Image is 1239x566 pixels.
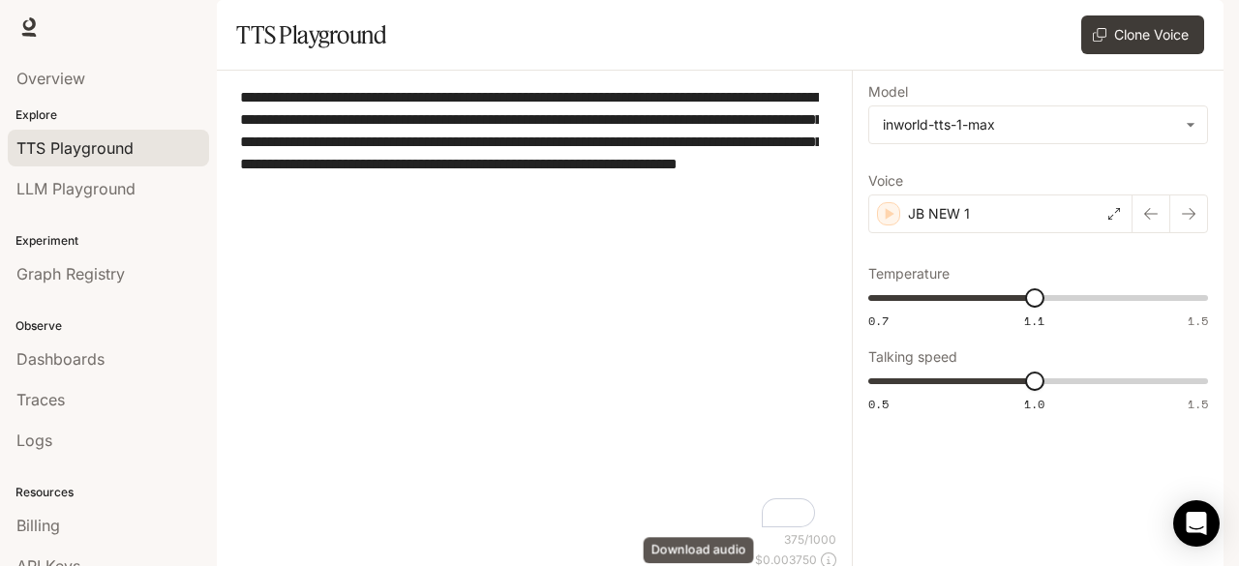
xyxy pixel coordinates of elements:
[784,531,836,548] p: 375 / 1000
[868,85,908,99] p: Model
[868,267,950,281] p: Temperature
[868,313,889,329] span: 0.7
[1188,313,1208,329] span: 1.5
[1173,500,1220,547] div: Open Intercom Messenger
[908,204,970,223] p: JB NEW 1
[1024,313,1044,329] span: 1.1
[868,174,903,188] p: Voice
[868,396,889,412] span: 0.5
[1024,396,1044,412] span: 1.0
[236,15,386,54] h1: TTS Playground
[240,86,819,531] textarea: To enrich screen reader interactions, please activate Accessibility in Grammarly extension settings
[868,350,957,364] p: Talking speed
[1081,15,1204,54] button: Clone Voice
[869,106,1207,143] div: inworld-tts-1-max
[644,537,754,563] div: Download audio
[1188,396,1208,412] span: 1.5
[883,115,1176,134] div: inworld-tts-1-max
